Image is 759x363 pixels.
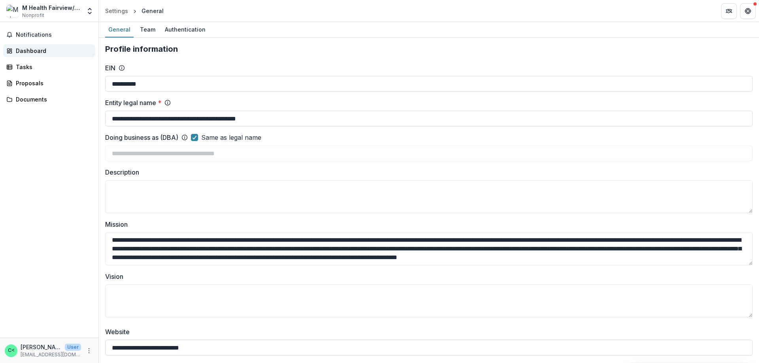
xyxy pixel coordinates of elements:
div: Team [137,24,159,35]
label: Mission [105,220,748,229]
div: Documents [16,95,89,103]
a: Documents [3,93,95,106]
button: Open entity switcher [84,3,95,19]
p: [EMAIL_ADDRESS][DOMAIN_NAME] [21,351,81,358]
label: Doing business as (DBA) [105,133,178,142]
button: Get Help [740,3,756,19]
button: Partners [721,3,737,19]
img: M Health Fairview/University of Minnesota Foundation [6,5,19,17]
div: Tasks [16,63,89,71]
a: Dashboard [3,44,95,57]
div: Authentication [162,24,209,35]
div: General [105,24,134,35]
div: Settings [105,7,128,15]
label: Vision [105,272,748,281]
h2: Profile information [105,44,753,54]
a: Settings [102,5,131,17]
a: Team [137,22,159,38]
span: Nonprofit [22,12,44,19]
span: Same as legal name [201,133,261,142]
nav: breadcrumb [102,5,167,17]
span: Notifications [16,32,92,38]
a: General [105,22,134,38]
label: Website [105,327,748,337]
button: More [84,346,94,355]
label: EIN [105,63,115,73]
div: Proposals [16,79,89,87]
div: Dashboard [16,47,89,55]
label: Entity legal name [105,98,161,107]
div: General [142,7,164,15]
a: Proposals [3,77,95,90]
div: M Health Fairview/[GEOGRAPHIC_DATA][US_STATE] Foundation [22,4,81,12]
label: Description [105,167,748,177]
a: Tasks [3,60,95,73]
p: [PERSON_NAME] <[EMAIL_ADDRESS][DOMAIN_NAME]> [21,343,62,351]
button: Notifications [3,28,95,41]
p: User [65,344,81,351]
div: Craig Tacheny <tach0017@umn.edu> [8,348,15,353]
a: Authentication [162,22,209,38]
